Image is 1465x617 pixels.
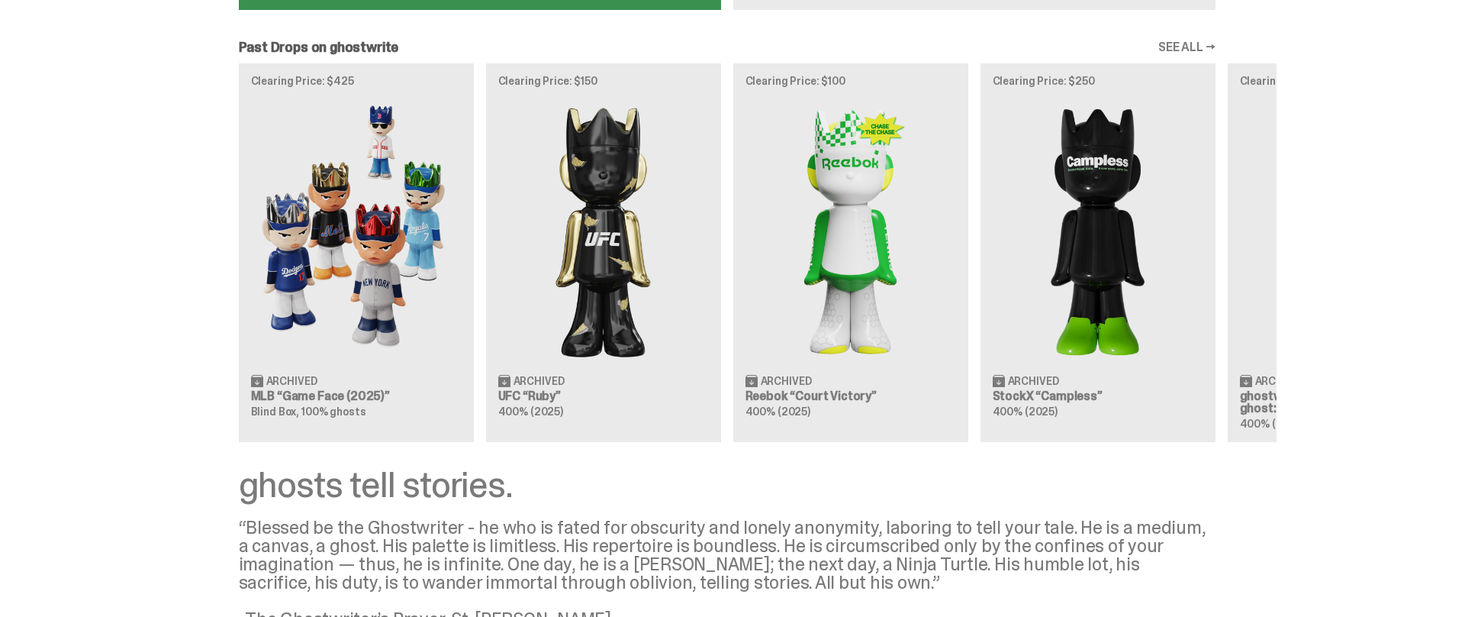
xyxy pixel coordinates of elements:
[1255,376,1306,386] span: Archived
[1240,76,1451,86] p: Clearing Price: $150
[733,63,968,442] a: Clearing Price: $100 Court Victory Archived
[239,40,399,54] h2: Past Drops on ghostwrite
[239,467,1215,503] div: ghosts tell stories.
[1240,390,1451,415] h3: ghostwrite “[PERSON_NAME]'s ghost: Orange Vibe”
[239,63,474,442] a: Clearing Price: $425 Game Face (2025) Archived
[251,99,462,362] img: Game Face (2025)
[993,99,1203,362] img: Campless
[1240,417,1305,431] span: 400% (2025)
[251,405,300,418] span: Blind Box,
[498,390,709,402] h3: UFC “Ruby”
[1158,41,1215,53] a: SEE ALL →
[1228,63,1463,442] a: Clearing Price: $150 Schrödinger's ghost: Orange Vibe Archived
[761,376,812,386] span: Archived
[1008,376,1059,386] span: Archived
[980,63,1215,442] a: Clearing Price: $250 Campless Archived
[1240,99,1451,362] img: Schrödinger's ghost: Orange Vibe
[251,390,462,402] h3: MLB “Game Face (2025)”
[745,76,956,86] p: Clearing Price: $100
[993,405,1058,418] span: 400% (2025)
[745,99,956,362] img: Court Victory
[486,63,721,442] a: Clearing Price: $150 Ruby Archived
[266,376,317,386] span: Archived
[745,405,810,418] span: 400% (2025)
[498,76,709,86] p: Clearing Price: $150
[993,390,1203,402] h3: StockX “Campless”
[251,76,462,86] p: Clearing Price: $425
[498,405,563,418] span: 400% (2025)
[514,376,565,386] span: Archived
[745,390,956,402] h3: Reebok “Court Victory”
[301,405,365,418] span: 100% ghosts
[993,76,1203,86] p: Clearing Price: $250
[498,99,709,362] img: Ruby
